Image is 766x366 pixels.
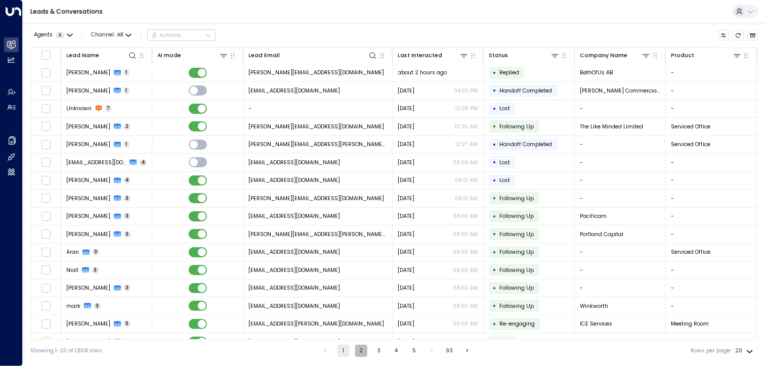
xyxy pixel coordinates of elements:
p: 08:09 AM [453,159,478,166]
label: Rows per page: [691,347,731,355]
button: Go to page 2 [355,345,367,357]
span: Unknown [67,105,92,112]
td: - [666,261,757,279]
span: Toggle select row [41,175,51,185]
td: - [666,100,757,118]
div: Lead Name [67,51,100,60]
div: Actions [151,32,182,39]
span: Following Up [500,302,534,310]
span: 3 [92,267,99,273]
span: Portland Capital [580,231,624,238]
nav: pagination navigation [319,345,474,357]
button: Go to page 4 [391,345,403,357]
p: 04:00 PM [454,87,478,95]
span: mollie.needham@cbre.com [249,141,387,148]
span: sean@thelikeminded.co.uk [249,123,385,130]
div: … [426,345,438,357]
span: Toggle select row [41,140,51,149]
span: Toggle select all [41,50,51,60]
span: Alice Elm [67,69,111,76]
span: Toggle select row [41,230,51,239]
span: Toggle select row [41,301,51,311]
span: Serviced Office [671,248,711,256]
div: AI mode [158,51,229,60]
p: 08:00 AM [453,212,478,220]
td: - [575,333,666,351]
a: Leads & Conversations [30,7,103,16]
div: • [493,120,497,133]
div: Product [671,51,742,60]
td: - [666,190,757,207]
span: 1 [124,141,130,148]
span: Meeting Room [671,320,709,328]
span: ellisontechnical@outlook.com [249,87,341,95]
span: 6 [124,339,131,345]
div: • [493,246,497,259]
td: - [575,190,666,207]
td: - [575,136,666,154]
td: - [666,208,757,225]
span: Winkworth [580,302,609,310]
span: Serviced Office [671,338,711,346]
span: niall@fifthdelta.com [249,266,341,274]
p: 08:00 AM [453,248,478,256]
p: 08:00 AM [453,320,478,328]
span: 4 [140,159,147,166]
span: Federico [67,176,111,184]
span: Sean Collins [67,123,111,130]
span: about 2 hours ago [398,69,447,76]
div: • [493,102,497,115]
span: Following Up [500,231,534,238]
span: Refresh [733,30,744,41]
span: Aran [67,248,79,256]
td: - [666,225,757,243]
span: Toggle select row [41,319,51,329]
span: Toggle select row [41,194,51,203]
span: Yesterday [398,302,415,310]
span: 1 [124,69,130,76]
span: 4 [56,32,65,38]
span: Yesterday [398,284,415,292]
span: BøthOfUs AB [580,69,614,76]
span: Mollie Needham [67,141,111,148]
div: Lead Email [249,51,378,60]
p: 08:00 AM [453,338,478,346]
span: Lost [500,176,510,184]
td: - [243,100,393,118]
button: Channel:All [88,30,135,40]
td: - [666,82,757,100]
span: Yesterday [398,338,415,346]
span: Following Up [500,123,534,130]
span: Ellison Commercial Services [580,87,660,95]
div: Company Name [580,51,651,60]
span: Toggle select row [41,122,51,131]
span: Will Bartleet [67,212,111,220]
td: - [666,154,757,171]
span: Yesterday [398,212,415,220]
div: Last Interacted [398,51,469,60]
span: laurence.martin@portlandcapital.co.uk [249,231,387,238]
span: ICE Services [580,320,613,328]
span: Yesterday [398,320,415,328]
span: Serviced Office [671,141,711,148]
div: • [493,174,497,187]
div: • [493,210,497,223]
td: - [575,244,666,261]
span: Handoff Completed [500,87,552,95]
p: 08:00 AM [453,284,478,292]
div: Lead Name [67,51,138,60]
span: asanghera121@hotmail.com [249,248,341,256]
span: Lost [500,338,510,346]
button: Go to page 5 [408,345,420,357]
span: Yesterday [398,87,415,95]
div: AI mode [158,51,182,60]
div: Showing 1-20 of 1,858 rows [30,347,102,355]
span: Toggle select row [41,211,51,221]
button: Go to next page [461,345,474,357]
p: 08:01 AM [455,195,478,202]
div: • [493,84,497,97]
div: • [493,282,497,295]
td: - [575,261,666,279]
div: • [493,156,497,169]
span: 7 [105,105,112,112]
